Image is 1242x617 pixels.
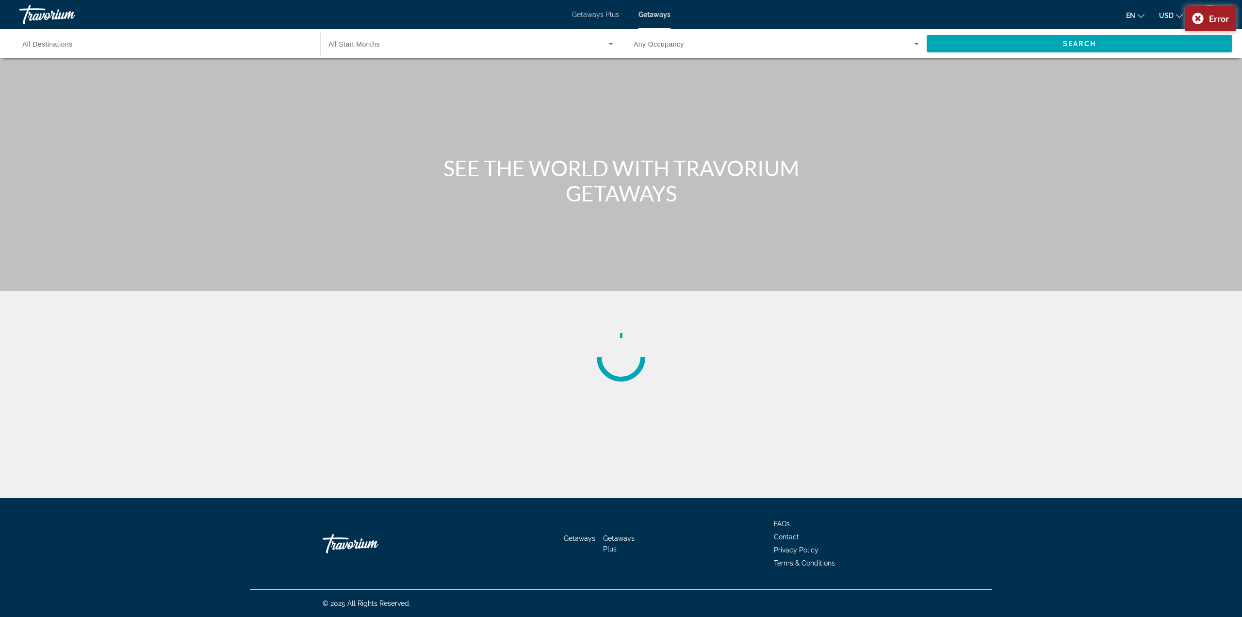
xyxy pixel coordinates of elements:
span: en [1126,12,1135,19]
span: © 2025 All Rights Reserved. [323,600,410,607]
span: USD [1159,12,1174,19]
a: Getaways Plus [572,11,619,18]
a: Travorium [19,2,116,27]
span: All Destinations [22,40,73,48]
span: Any Occupancy [634,40,684,48]
a: Contact [774,533,799,541]
h1: SEE THE WORLD WITH TRAVORIUM GETAWAYS [439,155,803,206]
div: Error [1209,13,1229,24]
a: Privacy Policy [774,546,818,554]
a: Getaways [638,11,670,18]
span: Search [1063,40,1096,48]
a: Travorium [323,529,420,558]
button: Search [927,35,1232,52]
a: FAQs [774,520,790,528]
button: Change language [1126,8,1144,22]
button: Change currency [1159,8,1183,22]
a: Getaways Plus [603,534,635,553]
button: User Menu [1197,4,1223,25]
a: Getaways [564,534,595,542]
a: Terms & Conditions [774,559,835,567]
span: All Start Months [328,40,380,48]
